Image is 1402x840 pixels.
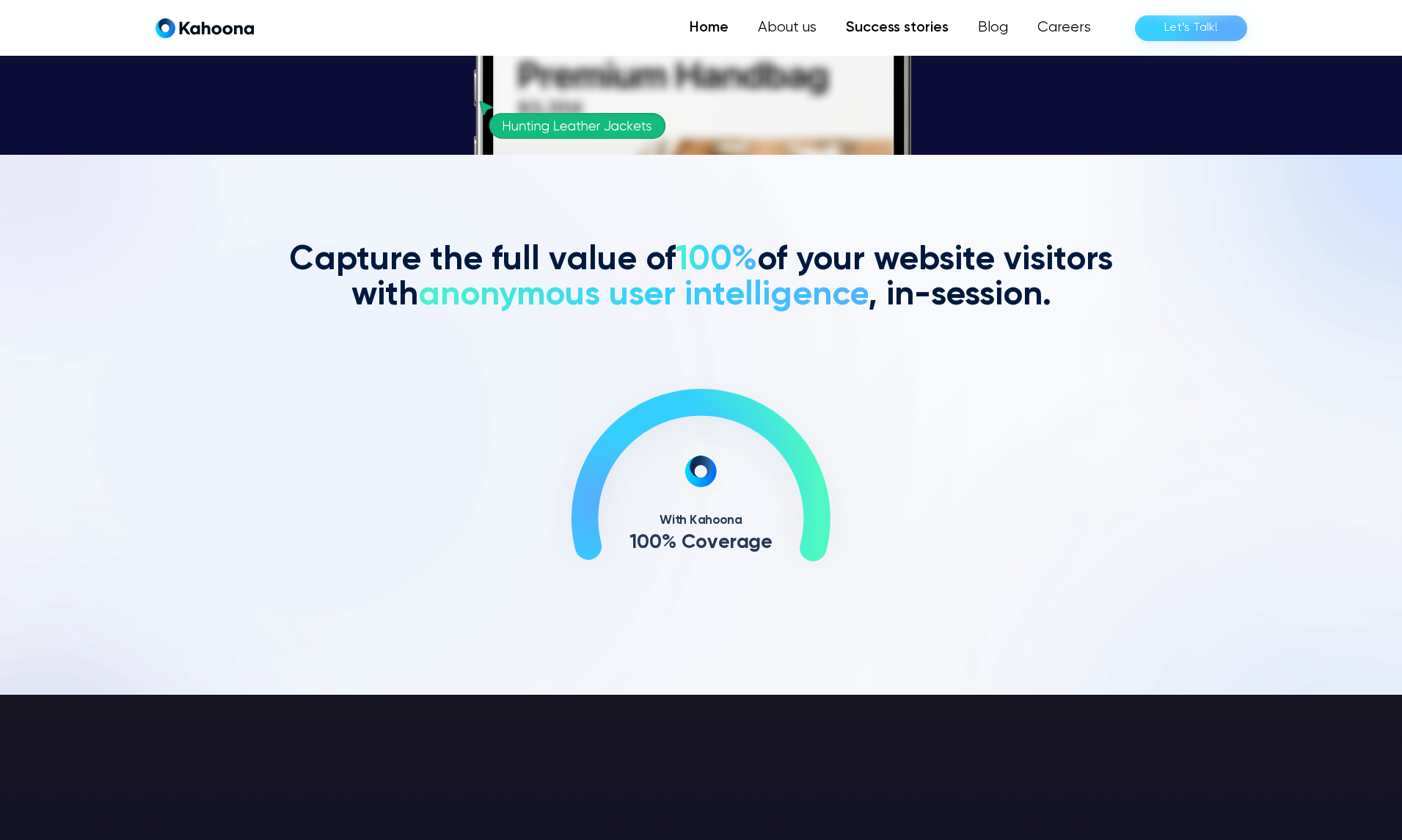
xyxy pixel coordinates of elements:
[718,533,729,552] text: e
[729,533,737,552] text: r
[707,533,718,552] text: v
[629,533,773,552] g: 100% Coverage
[963,13,1023,43] a: Blog
[1135,15,1247,41] a: Let’s Talk!
[682,533,695,552] text: C
[675,13,743,43] a: Home
[831,13,963,43] a: Success stories
[418,278,868,312] span: anonymous user intelligence
[761,533,773,552] text: e
[1023,13,1106,43] a: Careers
[748,533,761,552] text: g
[649,533,662,552] text: 0
[695,533,707,552] text: o
[662,533,677,552] text: %
[1164,16,1218,40] div: Let’s Talk!
[283,243,1120,313] h2: Capture the full value of of your website visitors with , in-session.
[676,243,757,277] span: 100%
[637,533,649,552] text: 0
[156,18,254,39] a: home
[743,13,831,43] a: About us
[737,533,749,552] text: a
[629,533,636,552] text: 1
